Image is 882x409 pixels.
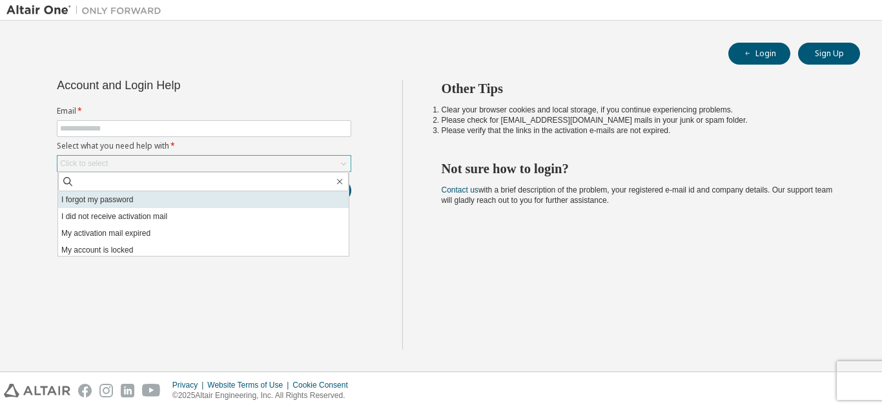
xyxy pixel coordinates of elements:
[442,185,833,205] span: with a brief description of the problem, your registered e-mail id and company details. Our suppo...
[292,380,355,390] div: Cookie Consent
[798,43,860,65] button: Sign Up
[6,4,168,17] img: Altair One
[142,384,161,397] img: youtube.svg
[121,384,134,397] img: linkedin.svg
[442,80,837,97] h2: Other Tips
[442,115,837,125] li: Please check for [EMAIL_ADDRESS][DOMAIN_NAME] mails in your junk or spam folder.
[4,384,70,397] img: altair_logo.svg
[57,141,351,151] label: Select what you need help with
[442,125,837,136] li: Please verify that the links in the activation e-mails are not expired.
[442,105,837,115] li: Clear your browser cookies and local storage, if you continue experiencing problems.
[57,156,351,171] div: Click to select
[728,43,790,65] button: Login
[57,80,292,90] div: Account and Login Help
[60,158,108,169] div: Click to select
[207,380,292,390] div: Website Terms of Use
[99,384,113,397] img: instagram.svg
[172,390,356,401] p: © 2025 Altair Engineering, Inc. All Rights Reserved.
[78,384,92,397] img: facebook.svg
[58,191,349,208] li: I forgot my password
[172,380,207,390] div: Privacy
[57,106,351,116] label: Email
[442,160,837,177] h2: Not sure how to login?
[442,185,478,194] a: Contact us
